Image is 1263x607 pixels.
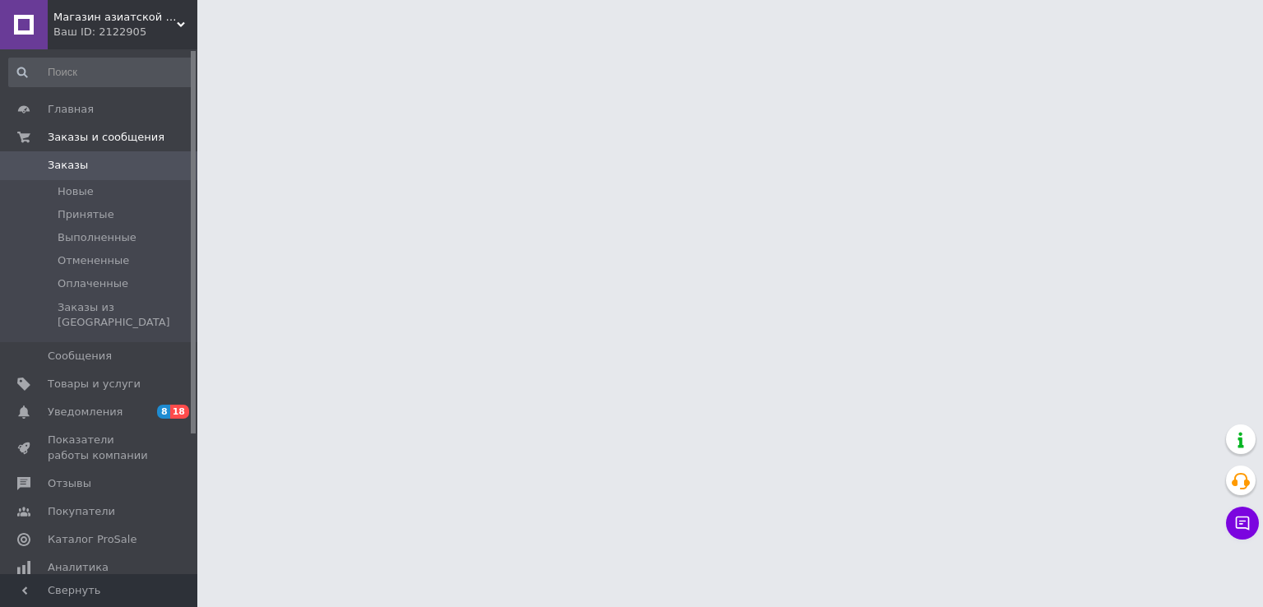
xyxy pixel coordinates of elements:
[48,158,88,173] span: Заказы
[53,10,177,25] span: Магазин азиатской косметики
[58,253,129,268] span: Отмененные
[58,184,94,199] span: Новые
[53,25,197,39] div: Ваш ID: 2122905
[157,405,170,419] span: 8
[58,300,192,330] span: Заказы из [GEOGRAPHIC_DATA]
[48,405,123,419] span: Уведомления
[58,276,128,291] span: Оплаченные
[48,102,94,117] span: Главная
[58,207,114,222] span: Принятые
[48,532,136,547] span: Каталог ProSale
[48,349,112,364] span: Сообщения
[48,130,164,145] span: Заказы и сообщения
[170,405,189,419] span: 18
[48,476,91,491] span: Отзывы
[58,230,136,245] span: Выполненные
[48,560,109,575] span: Аналитика
[48,433,152,462] span: Показатели работы компании
[8,58,194,87] input: Поиск
[1226,507,1259,540] button: Чат с покупателем
[48,377,141,392] span: Товары и услуги
[48,504,115,519] span: Покупатели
